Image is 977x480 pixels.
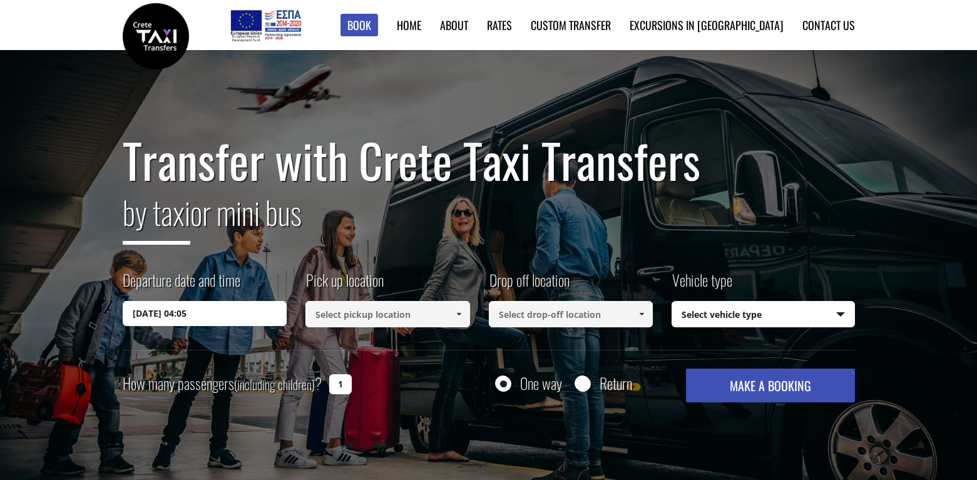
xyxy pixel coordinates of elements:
label: Return [600,375,632,391]
small: (including children) [234,375,315,394]
a: Rates [487,17,512,33]
a: About [440,17,468,33]
img: Crete Taxi Transfers | Safe Taxi Transfer Services from to Heraklion Airport, Chania Airport, Ret... [123,3,189,69]
span: by taxi [123,188,190,245]
label: How many passengers ? [123,369,322,399]
a: Contact us [802,17,855,33]
a: Crete Taxi Transfers | Safe Taxi Transfer Services from to Heraklion Airport, Chania Airport, Ret... [123,28,189,41]
label: Drop off location [489,269,570,301]
span: Select vehicle type [672,302,854,328]
a: Excursions in [GEOGRAPHIC_DATA] [630,17,784,33]
img: e-bannersEUERDF180X90.jpg [228,6,303,44]
input: Select pickup location [305,301,470,327]
label: Pick up location [305,269,384,301]
a: Home [397,17,421,33]
a: Show All Items [448,301,469,327]
a: Show All Items [632,301,652,327]
h2: or mini bus [123,186,855,254]
h1: Transfer with Crete Taxi Transfers [123,134,855,186]
button: MAKE A BOOKING [686,369,854,402]
a: Book [340,14,378,37]
label: Departure date and time [123,269,240,301]
input: Select drop-off location [489,301,653,327]
a: Custom Transfer [531,17,611,33]
label: One way [520,375,562,391]
label: Vehicle type [672,269,732,301]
